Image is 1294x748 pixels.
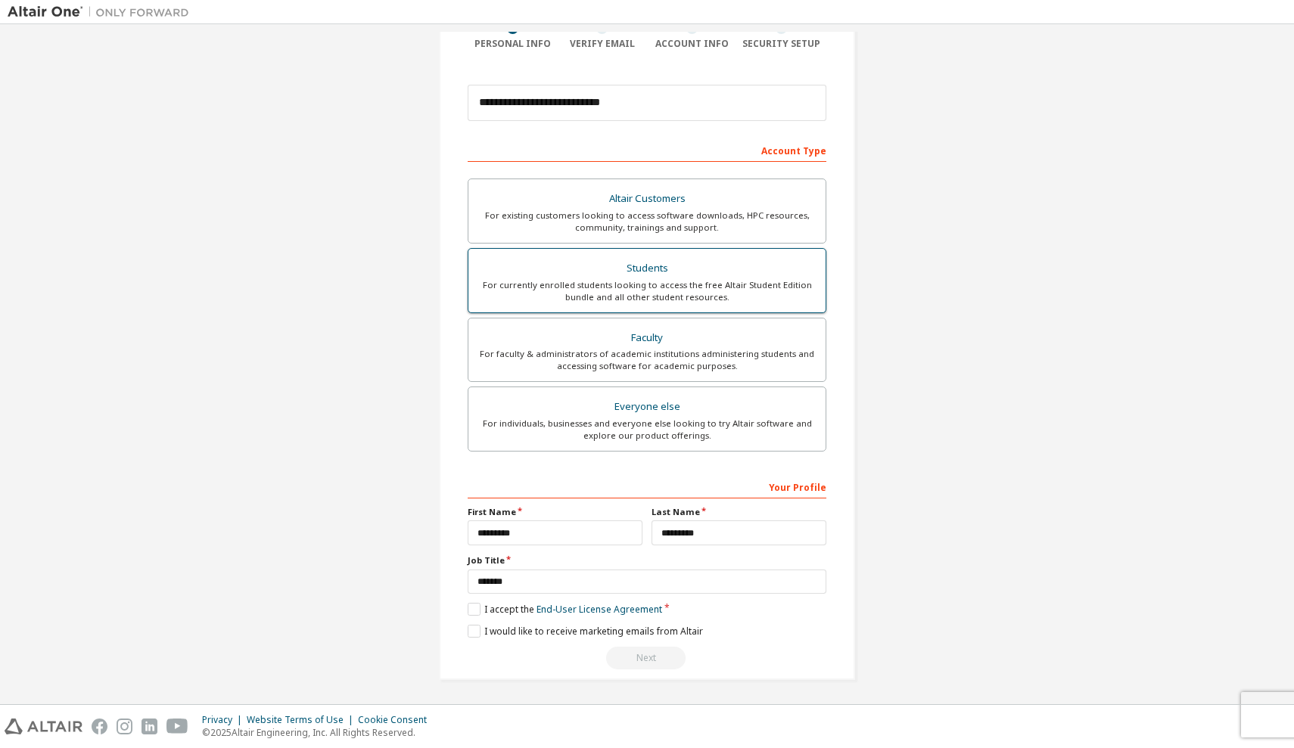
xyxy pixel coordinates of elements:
div: Students [477,258,817,279]
p: © 2025 Altair Engineering, Inc. All Rights Reserved. [202,726,436,739]
a: End-User License Agreement [537,603,662,616]
label: Last Name [652,506,826,518]
div: For currently enrolled students looking to access the free Altair Student Edition bundle and all ... [477,279,817,303]
img: Altair One [8,5,197,20]
div: For existing customers looking to access software downloads, HPC resources, community, trainings ... [477,210,817,234]
div: Cookie Consent [358,714,436,726]
div: Select your account type to continue [468,647,826,669]
label: First Name [468,506,642,518]
label: I accept the [468,603,662,616]
div: Faculty [477,327,817,349]
div: Everyone else [477,396,817,417]
div: Your Profile [468,474,826,498]
img: altair_logo.svg [5,719,82,734]
div: Security Setup [737,38,827,50]
div: For individuals, businesses and everyone else looking to try Altair software and explore our prod... [477,417,817,442]
div: For faculty & administrators of academic institutions administering students and accessing softwa... [477,348,817,372]
div: Personal Info [468,38,558,50]
div: Website Terms of Use [247,714,358,726]
label: Job Title [468,554,826,566]
div: Account Type [468,138,826,162]
div: Privacy [202,714,247,726]
img: linkedin.svg [142,719,157,734]
img: youtube.svg [166,719,188,734]
div: Account Info [647,38,737,50]
div: Verify Email [558,38,648,50]
img: instagram.svg [117,719,132,734]
label: I would like to receive marketing emails from Altair [468,625,703,638]
div: Altair Customers [477,188,817,210]
img: facebook.svg [92,719,107,734]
